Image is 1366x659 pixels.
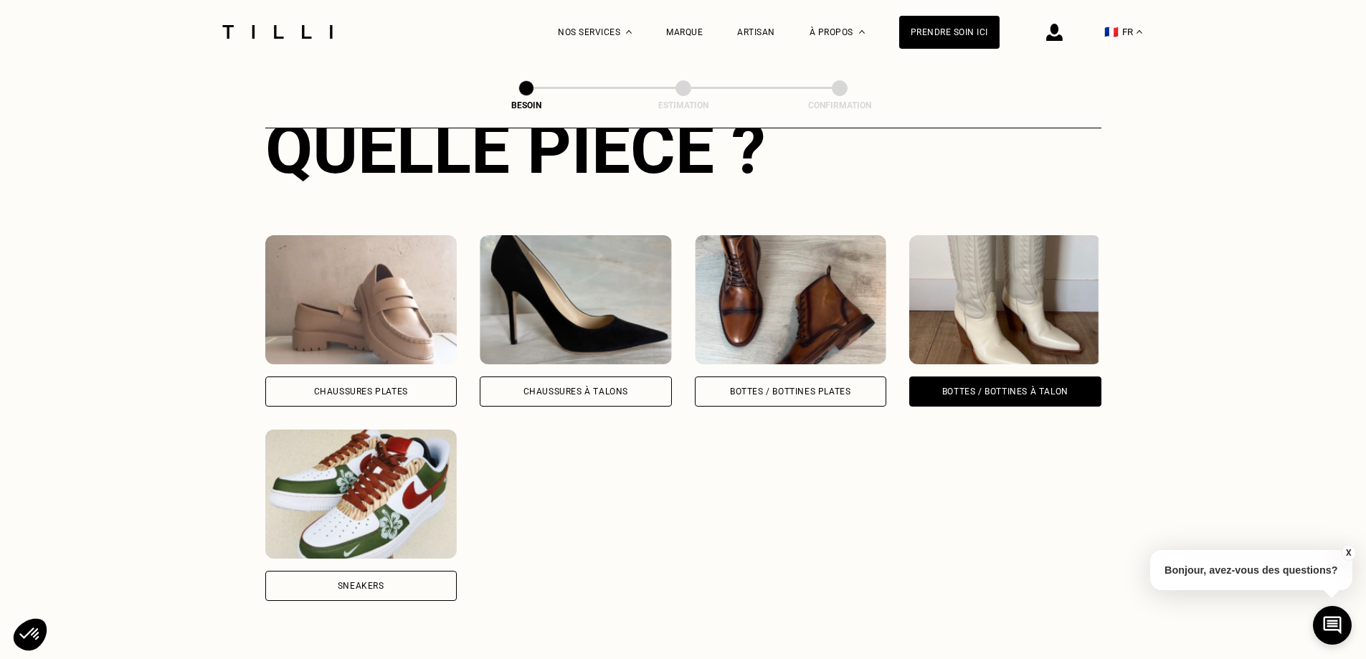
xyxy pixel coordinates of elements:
img: Tilli retouche votre Chaussures Plates [265,235,457,364]
span: 🇫🇷 [1104,25,1119,39]
div: Quelle pièce ? [265,109,1101,189]
img: icône connexion [1046,24,1063,41]
img: Menu déroulant [626,30,632,34]
div: Confirmation [768,100,911,110]
p: Bonjour, avez-vous des questions? [1150,550,1352,590]
div: Besoin [455,100,598,110]
a: Marque [666,27,703,37]
div: Estimation [612,100,755,110]
div: Bottes / Bottines à talon [942,387,1068,396]
div: Sneakers [338,582,384,590]
div: Bottes / Bottines plates [730,387,850,396]
img: menu déroulant [1137,30,1142,34]
img: Tilli retouche votre Bottes / Bottines plates [695,235,887,364]
img: Menu déroulant à propos [859,30,865,34]
img: Tilli retouche votre Bottes / Bottines à talon [909,235,1101,364]
img: Tilli retouche votre Chaussures à Talons [480,235,672,364]
a: Artisan [737,27,775,37]
div: Chaussures à Talons [523,387,628,396]
button: X [1341,545,1355,561]
img: Logo du service de couturière Tilli [217,25,338,39]
div: Chaussures Plates [314,387,408,396]
img: Tilli retouche votre Sneakers [265,430,457,559]
a: Prendre soin ici [899,16,1000,49]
